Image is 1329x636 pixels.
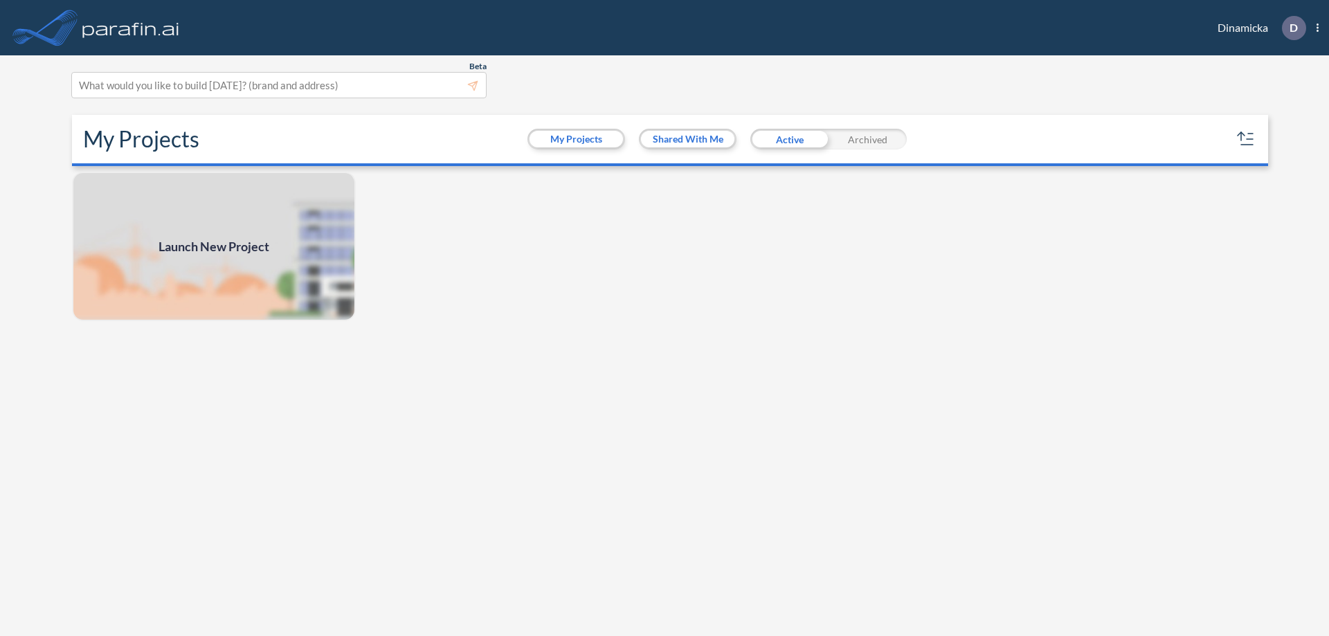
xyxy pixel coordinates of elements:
[1197,16,1319,40] div: Dinamicka
[159,237,269,256] span: Launch New Project
[829,129,907,149] div: Archived
[641,131,734,147] button: Shared With Me
[1290,21,1298,34] p: D
[750,129,829,149] div: Active
[80,14,182,42] img: logo
[72,172,356,321] a: Launch New Project
[530,131,623,147] button: My Projects
[72,172,356,321] img: add
[469,61,487,72] span: Beta
[1235,128,1257,150] button: sort
[83,126,199,152] h2: My Projects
